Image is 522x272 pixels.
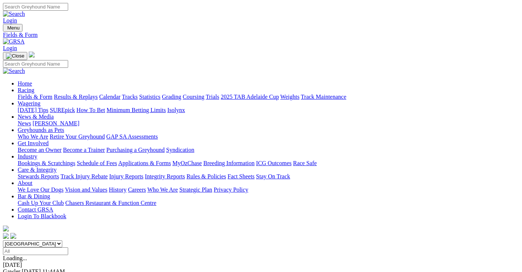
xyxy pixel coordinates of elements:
[18,153,37,160] a: Industry
[3,32,519,38] a: Fields & Form
[18,140,49,146] a: Get Involved
[18,120,519,127] div: News & Media
[29,52,35,57] img: logo-grsa-white.png
[18,147,519,153] div: Get Involved
[139,94,161,100] a: Statistics
[3,68,25,74] img: Search
[18,114,54,120] a: News & Media
[18,213,66,219] a: Login To Blackbook
[106,133,158,140] a: GAP SA Assessments
[18,200,519,206] div: Bar & Dining
[106,107,166,113] a: Minimum Betting Limits
[128,186,146,193] a: Careers
[99,94,120,100] a: Calendar
[3,11,25,17] img: Search
[18,87,34,93] a: Racing
[3,52,27,60] button: Toggle navigation
[179,186,212,193] a: Strategic Plan
[122,94,138,100] a: Tracks
[206,94,219,100] a: Trials
[203,160,255,166] a: Breeding Information
[18,167,57,173] a: Care & Integrity
[65,186,107,193] a: Vision and Values
[18,206,53,213] a: Contact GRSA
[18,160,519,167] div: Industry
[3,247,68,255] input: Select date
[280,94,299,100] a: Weights
[18,200,64,206] a: Cash Up Your Club
[18,133,48,140] a: Who We Are
[18,180,32,186] a: About
[172,160,202,166] a: MyOzChase
[3,262,519,268] div: [DATE]
[18,193,50,199] a: Bar & Dining
[18,100,41,107] a: Wagering
[18,186,519,193] div: About
[63,147,105,153] a: Become a Trainer
[32,120,79,126] a: [PERSON_NAME]
[147,186,178,193] a: Who We Are
[109,173,143,179] a: Injury Reports
[18,94,519,100] div: Racing
[3,17,17,24] a: Login
[3,24,22,32] button: Toggle navigation
[3,38,25,45] img: GRSA
[3,60,68,68] input: Search
[50,133,105,140] a: Retire Your Greyhound
[18,127,64,133] a: Greyhounds as Pets
[18,147,62,153] a: Become an Owner
[109,186,126,193] a: History
[183,94,204,100] a: Coursing
[106,147,165,153] a: Purchasing a Greyhound
[118,160,171,166] a: Applications & Forms
[50,107,75,113] a: SUREpick
[256,173,290,179] a: Stay On Track
[77,107,105,113] a: How To Bet
[60,173,108,179] a: Track Injury Rebate
[3,233,9,239] img: facebook.svg
[167,107,185,113] a: Isolynx
[221,94,279,100] a: 2025 TAB Adelaide Cup
[77,160,117,166] a: Schedule of Fees
[256,160,291,166] a: ICG Outcomes
[18,107,519,114] div: Wagering
[65,200,156,206] a: Chasers Restaurant & Function Centre
[18,173,59,179] a: Stewards Reports
[186,173,226,179] a: Rules & Policies
[18,80,32,87] a: Home
[18,107,48,113] a: [DATE] Tips
[18,120,31,126] a: News
[3,226,9,231] img: logo-grsa-white.png
[18,133,519,140] div: Greyhounds as Pets
[18,94,52,100] a: Fields & Form
[10,233,16,239] img: twitter.svg
[3,255,27,261] span: Loading...
[145,173,185,179] a: Integrity Reports
[7,25,20,31] span: Menu
[293,160,316,166] a: Race Safe
[18,160,75,166] a: Bookings & Scratchings
[3,3,68,11] input: Search
[166,147,194,153] a: Syndication
[54,94,98,100] a: Results & Replays
[228,173,255,179] a: Fact Sheets
[6,53,24,59] img: Close
[18,173,519,180] div: Care & Integrity
[18,186,63,193] a: We Love Our Dogs
[162,94,181,100] a: Grading
[214,186,248,193] a: Privacy Policy
[3,45,17,51] a: Login
[301,94,346,100] a: Track Maintenance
